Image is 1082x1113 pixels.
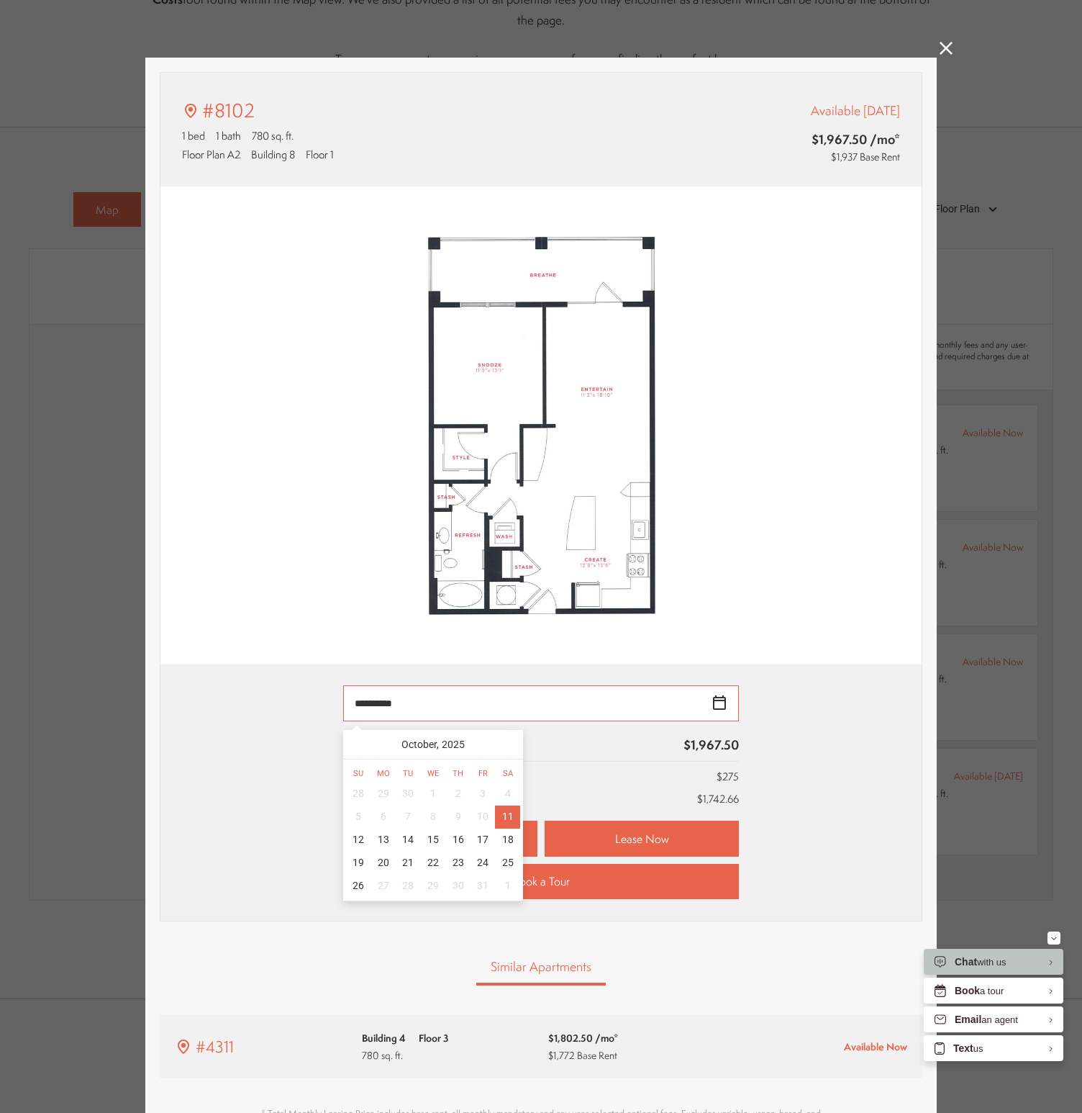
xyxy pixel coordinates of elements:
div: 22 [421,852,446,875]
div: 19 [346,852,371,875]
div: 13 [371,829,396,852]
span: $1,802.50 /mo* [548,1029,618,1047]
div: 14 [396,829,421,852]
div: October, [396,733,470,756]
span: Building 4 [362,1031,406,1045]
div: 20 [371,852,396,875]
div: 18 [495,829,520,852]
span: #4311 [196,1035,234,1058]
div: Su [346,768,371,780]
div: Th [445,768,470,780]
a: #4311 Building 4 Floor 3 780 sq. ft. $1,802.50 /mo* $1,772 Base Rent Available Now [160,1014,922,1078]
i: 2025 [442,737,465,752]
div: 17 [470,829,496,852]
p: $275 [717,769,739,784]
div: Fr [470,768,496,780]
div: Sa [495,768,520,780]
div: Mo [371,768,396,780]
span: Floor 1 [306,147,334,162]
span: $1,967.50 /mo* [732,130,900,148]
span: $1,937 Base Rent [831,150,900,164]
span: Book a Tour [513,873,570,890]
span: 780 sq. ft. [362,1047,448,1064]
div: 25 [495,852,520,875]
a: Lease Now [545,821,739,857]
span: Floor 3 [419,1031,448,1045]
span: Available [DATE] [811,102,900,120]
a: Book a Tour [343,864,739,899]
div: 24 [470,852,496,875]
span: 1 bed [182,128,205,143]
div: We [421,768,446,780]
img: #8102 - 1 bedroom floor plan layout with 1 bathroom and 780 square feet [160,186,922,664]
span: Floor Plan A2 [182,147,240,162]
span: 1 bath [216,128,241,143]
div: 21 [396,852,421,875]
div: 16 [445,829,470,852]
div: Tu [396,768,421,780]
div: 11 [495,806,520,829]
div: 15 [421,829,446,852]
span: Building 8 [251,147,295,162]
p: $1,967.50 [683,736,739,754]
div: 26 [346,875,371,898]
span: $1,772 Base Rent [548,1048,617,1062]
a: View Similar Apartments [476,950,606,986]
span: Available Now [844,1040,907,1053]
div: 23 [445,852,470,875]
p: #8102 [202,97,255,125]
span: 780 sq. ft. [252,128,294,143]
p: $1,742.66 [697,791,739,806]
div: 12 [346,829,371,852]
